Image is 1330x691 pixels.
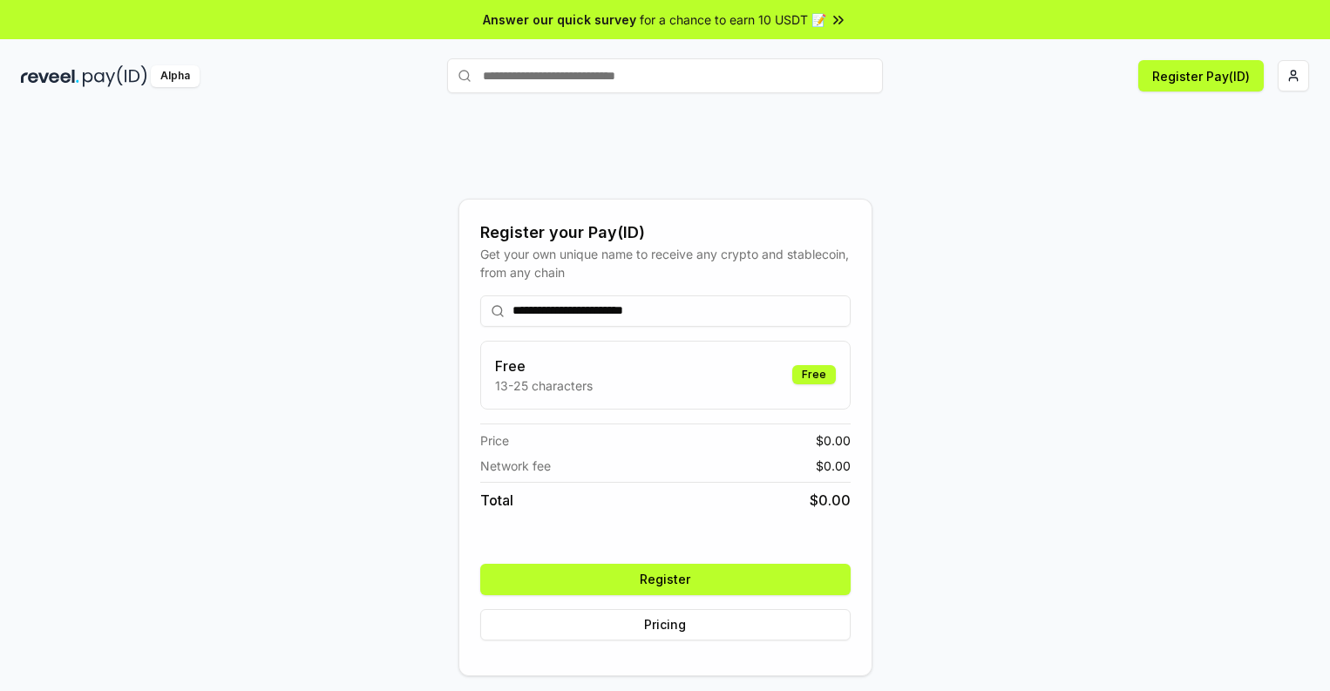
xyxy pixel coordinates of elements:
[1138,60,1264,91] button: Register Pay(ID)
[480,431,509,450] span: Price
[480,609,851,640] button: Pricing
[495,356,593,376] h3: Free
[151,65,200,87] div: Alpha
[83,65,147,87] img: pay_id
[495,376,593,395] p: 13-25 characters
[640,10,826,29] span: for a chance to earn 10 USDT 📝
[816,457,851,475] span: $ 0.00
[810,490,851,511] span: $ 0.00
[21,65,79,87] img: reveel_dark
[792,365,836,384] div: Free
[480,245,851,281] div: Get your own unique name to receive any crypto and stablecoin, from any chain
[816,431,851,450] span: $ 0.00
[480,564,851,595] button: Register
[483,10,636,29] span: Answer our quick survey
[480,490,513,511] span: Total
[480,457,551,475] span: Network fee
[480,220,851,245] div: Register your Pay(ID)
